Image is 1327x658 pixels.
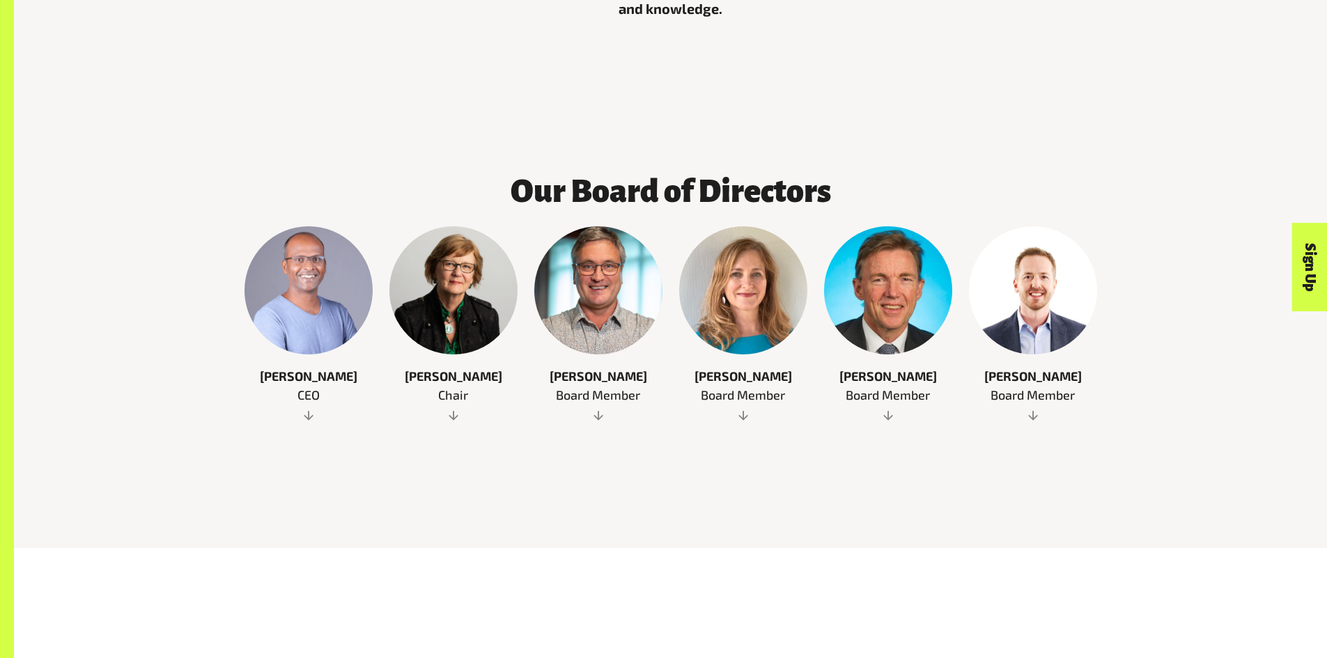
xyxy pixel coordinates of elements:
[824,386,952,405] span: Board Member
[969,367,1097,386] span: [PERSON_NAME]
[245,386,373,405] span: CEO
[245,226,373,423] a: [PERSON_NAME] CEO
[969,226,1097,423] a: [PERSON_NAME] Board Member
[824,226,952,423] a: [PERSON_NAME] Board Member
[679,226,807,423] a: [PERSON_NAME] Board Member
[245,367,373,386] span: [PERSON_NAME]
[824,367,952,386] span: [PERSON_NAME]
[389,226,518,423] a: [PERSON_NAME] Chair
[389,174,952,209] h3: Our Board of Directors
[969,386,1097,405] span: Board Member
[679,386,807,405] span: Board Member
[534,386,662,405] span: Board Member
[534,367,662,386] span: [PERSON_NAME]
[679,367,807,386] span: [PERSON_NAME]
[389,386,518,405] span: Chair
[534,226,662,423] a: [PERSON_NAME] Board Member
[389,367,518,386] span: [PERSON_NAME]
